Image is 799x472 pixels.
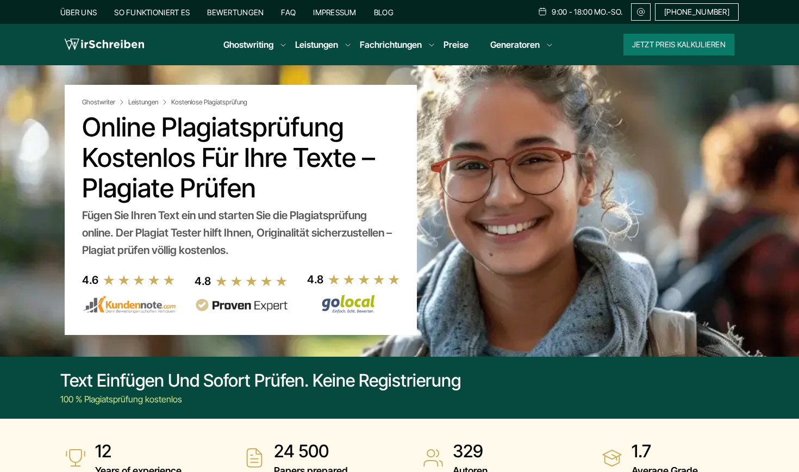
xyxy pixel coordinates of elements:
[307,271,323,288] div: 4.8
[82,98,126,107] a: Ghostwriter
[82,295,176,314] img: kundennote
[664,8,729,16] span: [PHONE_NUMBER]
[636,8,646,16] img: Email
[103,274,176,286] img: stars
[223,38,273,51] a: Ghostwriting
[82,112,399,203] h1: Online Plagiatsprüfung kostenlos für Ihre Texte – Plagiate prüfen
[128,98,169,107] a: Leistungen
[65,447,86,469] img: Years of experience
[60,8,97,17] a: Über uns
[307,294,401,314] img: Wirschreiben Bewertungen
[60,370,461,392] div: Text einfügen und sofort prüfen. Keine Registrierung
[313,8,357,17] a: Impressum
[655,3,739,21] a: [PHONE_NUMBER]
[281,8,296,17] a: FAQ
[195,299,288,312] img: provenexpert reviews
[538,7,547,16] img: Schedule
[601,447,623,469] img: Average Grade
[60,393,461,406] div: 100 % Plagiatsprüfung kostenlos
[623,34,734,55] button: Jetzt Preis kalkulieren
[328,274,401,285] img: stars
[171,98,247,107] span: Kostenlose Plagiatsprüfung
[274,440,348,462] strong: 24 500
[444,39,469,50] a: Preise
[422,447,444,469] img: Autoren
[195,272,211,290] div: 4.8
[82,271,98,289] div: 4.6
[207,8,264,17] a: Bewertungen
[552,8,622,16] span: 9:00 - 18:00 Mo.-So.
[360,38,422,51] a: Fachrichtungen
[244,447,265,469] img: Papers prepared
[114,8,190,17] a: So funktioniert es
[215,275,288,287] img: stars
[374,8,394,17] a: Blog
[295,38,338,51] a: Leistungen
[490,38,540,51] a: Generatoren
[82,207,399,259] div: Fügen Sie Ihren Text ein und starten Sie die Plagiatsprüfung online. Der Plagiat Tester hilft Ihn...
[453,440,488,462] strong: 329
[95,440,182,462] strong: 12
[65,36,144,53] img: logo wirschreiben
[632,440,698,462] strong: 1.7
